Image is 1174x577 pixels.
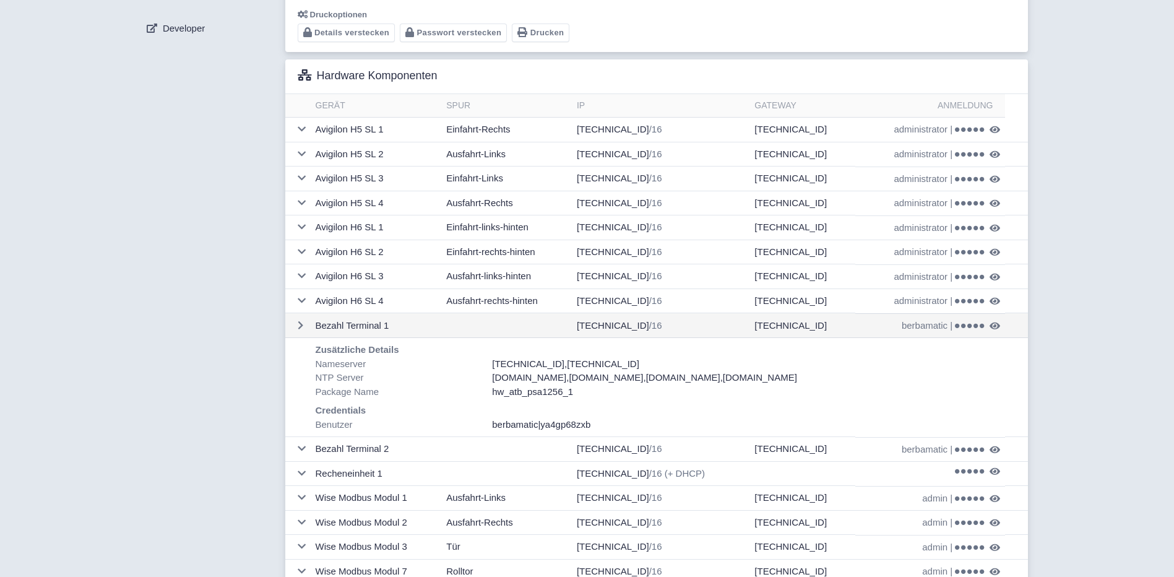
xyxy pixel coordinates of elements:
td: | [855,215,1005,240]
th: Anmeldung [855,94,1005,118]
span: [TECHNICAL_ID] [492,358,564,369]
td: Avigilon H5 SL 3 [311,167,442,191]
span: administrator [894,245,947,259]
td: [TECHNICAL_ID] [749,510,855,535]
td: | [855,191,1005,215]
th: Gateway [749,94,855,118]
span: administrator [894,221,947,235]
span: Ausfahrt-Links [446,149,506,159]
span: Ausfahrt-rechts-hinten [446,295,538,306]
span: Ausfahrt-Links [446,492,506,503]
td: [TECHNICAL_ID] [572,461,749,486]
td: [TECHNICAL_ID] [749,118,855,142]
span: Einfahrt-rechts-hinten [446,246,535,257]
b: Credentials [316,405,366,415]
td: Bezahl Terminal 2 [311,437,442,462]
span: [DOMAIN_NAME] [569,372,643,383]
td: [TECHNICAL_ID] [572,535,749,560]
span: administrator [894,123,947,137]
span: berbamatic [492,419,538,430]
div: , , , [488,371,901,385]
span: administrator [894,147,947,162]
td: [TECHNICAL_ID] [572,264,749,289]
span: /16 [649,468,662,479]
span: /16 [649,492,662,503]
td: Avigilon H6 SL 2 [311,240,442,264]
td: | [855,167,1005,191]
span: /16 [649,149,662,159]
td: Avigilon H6 SL 4 [311,288,442,313]
td: Avigilon H5 SL 1 [311,118,442,142]
span: /16 [649,295,662,306]
td: [TECHNICAL_ID] [749,486,855,511]
td: [TECHNICAL_ID] [572,288,749,313]
td: [TECHNICAL_ID] [572,510,749,535]
span: [TECHNICAL_ID] [567,358,639,369]
span: Tür [446,541,460,552]
button: Details verstecken [298,24,395,43]
td: [TECHNICAL_ID] [749,142,855,167]
span: administrator [894,172,947,186]
span: /16 [649,222,662,232]
span: /16 [649,320,662,331]
td: | [855,510,1005,535]
span: admin [922,492,947,506]
div: Package Name [312,385,489,399]
span: /16 [649,541,662,552]
td: Avigilon H5 SL 4 [311,191,442,215]
span: [DOMAIN_NAME] [723,372,797,383]
span: /16 [649,173,662,183]
td: [TECHNICAL_ID] [572,240,749,264]
span: berbamatic [902,319,947,333]
span: Developer [163,22,205,36]
td: | [855,535,1005,560]
div: , [488,357,901,371]
th: Spur [441,94,572,118]
span: /16 [649,124,662,134]
span: Ausfahrt-links-hinten [446,271,531,281]
td: [TECHNICAL_ID] [572,437,749,462]
td: Wise Modbus Modul 3 [311,535,442,560]
td: [TECHNICAL_ID] [572,167,749,191]
div: | [488,418,901,432]
td: [TECHNICAL_ID] [572,142,749,167]
td: [TECHNICAL_ID] [749,215,855,240]
span: ya4gp68zxb [540,419,590,430]
td: [TECHNICAL_ID] [749,288,855,313]
span: [DOMAIN_NAME] [646,372,720,383]
td: | [855,142,1005,167]
td: [TECHNICAL_ID] [572,191,749,215]
td: | [855,118,1005,142]
span: [DOMAIN_NAME] [492,372,566,383]
span: Rolltor [446,566,473,576]
span: administrator [894,196,947,210]
td: | [855,486,1005,511]
button: Passwort verstecken [400,24,507,43]
td: | [855,313,1005,338]
td: Wise Modbus Modul 2 [311,510,442,535]
span: Ausfahrt-Rechts [446,517,513,527]
span: /16 [649,197,662,208]
span: Einfahrt-Links [446,173,503,183]
span: Details verstecken [314,28,389,37]
td: Bezahl Terminal 1 [311,313,442,338]
td: [TECHNICAL_ID] [749,535,855,560]
td: | [855,437,1005,462]
span: berbamatic [902,443,947,457]
td: | [855,264,1005,289]
td: [TECHNICAL_ID] [749,167,855,191]
td: Avigilon H6 SL 3 [311,264,442,289]
td: Avigilon H5 SL 2 [311,142,442,167]
h3: Hardware Komponenten [298,69,438,83]
span: /16 [649,517,662,527]
th: Gerät [311,94,442,118]
b: Zusätzliche Details [316,344,399,355]
a: Developer [137,17,285,40]
span: Drucken [530,28,564,37]
span: Einfahrt-Rechts [446,124,510,134]
td: [TECHNICAL_ID] [572,313,749,338]
td: [TECHNICAL_ID] [749,240,855,264]
td: [TECHNICAL_ID] [749,191,855,215]
span: hw_atb_psa1256_1 [492,386,573,397]
span: /16 [649,271,662,281]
